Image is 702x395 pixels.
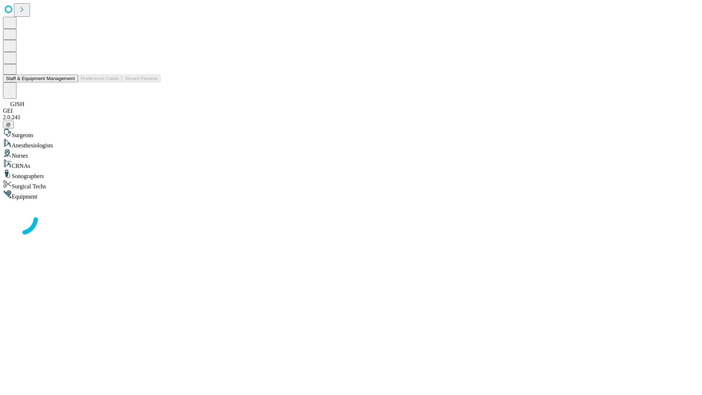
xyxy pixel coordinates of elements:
[6,122,11,127] span: @
[3,139,699,149] div: Anesthesiologists
[3,128,699,139] div: Surgeons
[3,114,699,121] div: 2.0.241
[3,75,78,82] button: Staff & Equipment Management
[3,169,699,180] div: Sonographers
[3,180,699,190] div: Surgical Techs
[10,101,24,107] span: GJSH
[122,75,161,82] button: Tenant Params
[78,75,122,82] button: Preference Cards
[3,159,699,169] div: CRNAs
[3,121,14,128] button: @
[3,149,699,159] div: Nurses
[3,108,699,114] div: GEI
[3,190,699,200] div: Equipment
